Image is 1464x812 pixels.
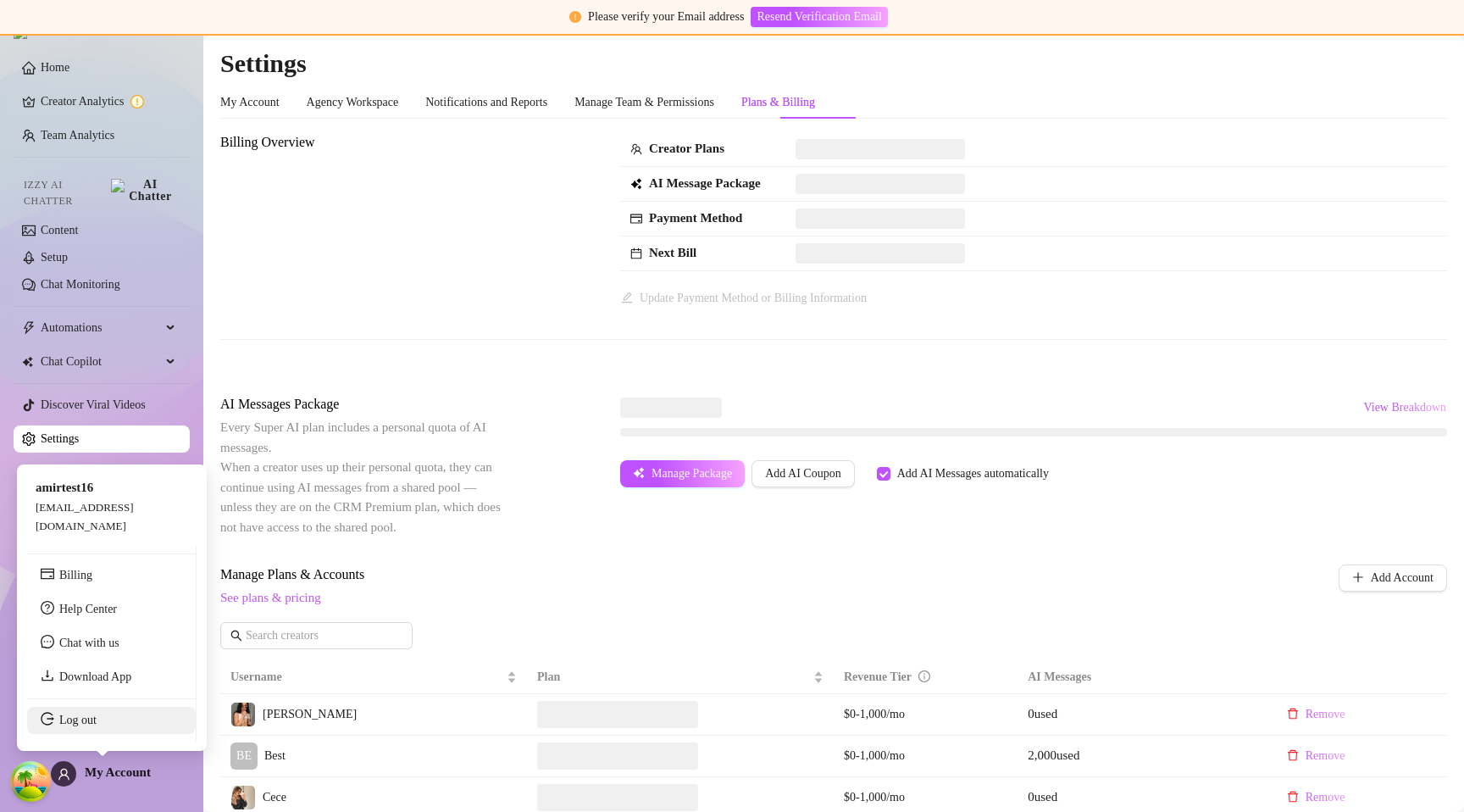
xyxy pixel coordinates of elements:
span: amirtest16 [36,481,93,494]
strong: AI Message Package [649,176,761,190]
strong: Creator Plans [649,142,724,155]
span: 0 used [1028,707,1057,720]
a: Team Analytics [41,129,114,142]
a: Help Center [59,603,117,615]
span: AI Messages Package [220,394,505,414]
div: Manage Team & Permissions [574,93,714,112]
span: Remove [1306,749,1345,763]
span: delete [1287,749,1299,761]
img: AI Chatter [111,179,176,203]
button: Add AI Coupon [751,460,854,487]
span: 0 used [1028,790,1057,804]
span: My Account [85,765,151,779]
span: Add AI Coupon [765,467,840,481]
td: $0-1,000/mo [834,736,1018,777]
span: Billing Overview [220,132,505,153]
div: Notifications and Reports [425,93,547,112]
a: Setup [41,251,68,264]
span: Plan [537,668,810,687]
button: Add Account [1339,565,1447,592]
span: BE [236,747,252,765]
input: Search creators [246,626,389,645]
span: Best [264,749,286,762]
strong: Payment Method [649,211,742,225]
span: View Breakdown [1363,401,1446,414]
span: calendar [630,247,642,259]
span: Username [230,668,503,687]
span: exclamation-circle [569,11,581,23]
a: Home [41,61,69,74]
span: Resend Verification Email [757,10,881,24]
div: Add AI Messages automatically [897,464,1049,483]
span: info-circle [918,670,930,682]
span: Remove [1306,708,1345,721]
a: Content [41,224,78,236]
button: View Breakdown [1362,394,1447,421]
a: Creator Analytics exclamation-circle [41,88,176,115]
span: delete [1287,791,1299,803]
a: Discover Viral Videos [41,398,146,411]
th: Username [220,661,527,694]
li: Billing [27,562,196,589]
span: [EMAIL_ADDRESS][DOMAIN_NAME] [36,501,134,532]
div: Agency Workspace [307,93,399,112]
span: search [230,630,242,642]
span: credit-card [630,213,642,225]
button: Open Tanstack query devtools [14,765,47,798]
span: [PERSON_NAME] [263,708,357,720]
button: Remove [1273,701,1359,728]
button: Update Payment Method or Billing Information [620,285,868,312]
button: Resend Verification Email [751,7,887,27]
div: Plans & Billing [741,93,815,112]
span: team [630,143,642,155]
span: user [58,768,70,781]
div: My Account [220,93,280,112]
a: Log out [59,714,97,726]
span: Every Super AI plan includes a personal quota of AI messages. When a creator uses up their person... [220,420,501,534]
span: 2,000 used [1028,748,1079,762]
span: message [41,635,54,648]
button: Manage Package [620,460,745,487]
div: Please verify your Email address [588,8,744,26]
span: Add Account [1371,571,1433,585]
th: AI Messages [1018,661,1263,694]
span: delete [1287,708,1299,720]
span: Izzy AI Chatter [24,177,104,209]
span: Remove [1306,791,1345,804]
a: Billing [59,569,92,581]
button: Remove [1273,784,1359,811]
th: Plan [527,661,834,694]
span: Chat with us [59,637,119,649]
a: See plans & pricing [220,591,321,604]
button: Remove [1273,742,1359,770]
td: $0-1,000/mo [834,694,1018,736]
span: thunderbolt [22,321,36,335]
img: Cece [231,786,255,809]
img: Chat Copilot [22,356,33,368]
li: Log out [27,707,196,734]
a: Settings [41,432,79,445]
span: Chat Copilot [41,348,161,375]
a: Download App [59,670,131,683]
a: Chat Monitoring [41,278,120,291]
span: plus [1352,571,1364,583]
span: Cece [263,791,286,804]
span: Manage Plans & Accounts [220,565,1223,585]
span: Manage Package [652,467,732,481]
span: Automations [41,314,161,342]
img: Carmen [231,703,255,726]
span: Revenue Tier [844,670,912,683]
h2: Settings [220,47,1447,80]
strong: Next Bill [649,246,696,259]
